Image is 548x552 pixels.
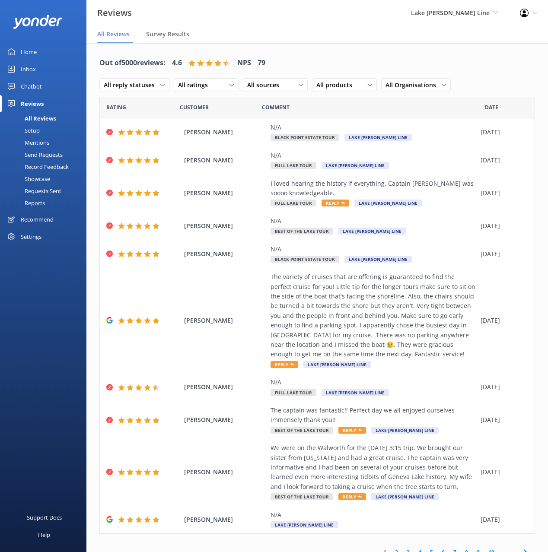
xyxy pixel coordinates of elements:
a: Setup [5,124,86,136]
div: Help [38,526,50,543]
div: Settings [21,228,41,245]
span: [PERSON_NAME] [184,515,266,524]
div: N/A [271,244,476,254]
span: Lake [PERSON_NAME] Line [344,256,412,263]
span: Lake [PERSON_NAME] Line [344,134,412,141]
span: All products [316,80,357,90]
div: We were on the Walworth for the [DATE] 3:15 trip. We brought our sister from [US_STATE] and had a... [271,443,476,492]
div: [DATE] [481,382,524,392]
span: Lake [PERSON_NAME] Line [322,162,389,169]
span: All ratings [178,80,213,90]
span: [PERSON_NAME] [184,249,266,259]
div: Mentions [5,136,49,149]
span: All sources [247,80,284,90]
img: yonder-white-logo.png [13,15,63,29]
div: Support Docs [27,509,62,526]
span: [PERSON_NAME] [184,188,266,198]
div: [DATE] [481,127,524,137]
div: Requests Sent [5,185,61,197]
span: Best of the Lake Tour [271,427,333,434]
div: Send Requests [5,149,63,161]
div: N/A [271,216,476,226]
span: [PERSON_NAME] [184,467,266,477]
span: Reply [338,493,366,500]
span: Lake [PERSON_NAME] Line [322,389,389,396]
div: [DATE] [481,188,524,198]
span: Date [485,103,498,111]
div: Record Feedback [5,161,69,173]
div: N/A [271,378,476,387]
div: [DATE] [481,221,524,231]
div: The captain was fantastic!! Perfect day we all enjoyed ourselves immensely thank you!! [271,406,476,425]
span: Best of the Lake Tour [271,493,333,500]
span: [PERSON_NAME] [184,316,266,325]
div: N/A [271,510,476,520]
div: Chatbot [21,78,42,95]
span: Reply [322,200,349,206]
a: Showcase [5,173,86,185]
div: Recommend [21,211,54,228]
h4: Out of 5000 reviews: [99,57,166,69]
div: N/A [271,123,476,132]
span: Lake [PERSON_NAME] Line [411,9,490,17]
span: Lake [PERSON_NAME] Line [371,427,439,434]
a: Mentions [5,136,86,149]
span: All Reviews [97,30,130,38]
div: [DATE] [481,155,524,165]
span: Full Lake Tour [271,200,316,206]
h4: 4.6 [172,57,182,69]
div: Showcase [5,173,50,185]
h4: NPS [237,57,251,69]
div: [DATE] [481,249,524,259]
span: Lake [PERSON_NAME] Line [303,361,371,368]
a: Send Requests [5,149,86,161]
span: Lake [PERSON_NAME] Line [271,521,338,528]
span: All Organisations [386,80,441,90]
h3: Reviews [97,6,132,20]
div: Reviews [21,95,44,112]
div: The variety of cruises that are offering is guaranteed to find the perfect cruise for you! Little... [271,272,476,359]
div: [DATE] [481,316,524,325]
a: Record Feedback [5,161,86,173]
div: Inbox [21,60,36,78]
span: [PERSON_NAME] [184,155,266,165]
a: Requests Sent [5,185,86,197]
div: All Reviews [5,112,56,124]
span: Survey Results [146,30,189,38]
span: [PERSON_NAME] [184,415,266,425]
h4: 79 [258,57,265,69]
span: Date [106,103,126,111]
span: Lake [PERSON_NAME] Line [338,228,406,235]
div: Setup [5,124,40,136]
span: Reply [271,361,298,368]
div: [DATE] [481,467,524,477]
div: I loved hearing the history if everything. Captain [PERSON_NAME] was soooo knowledgeable. [271,179,476,198]
a: All Reviews [5,112,86,124]
span: All reply statuses [104,80,160,90]
span: Lake [PERSON_NAME] Line [354,200,422,206]
span: Lake [PERSON_NAME] Line [371,493,439,500]
span: [PERSON_NAME] [184,221,266,231]
span: Best of the Lake Tour [271,228,333,235]
a: Reports [5,197,86,209]
span: Full Lake Tour [271,389,316,396]
span: [PERSON_NAME] [184,382,266,392]
span: Full Lake Tour [271,162,316,169]
div: Reports [5,197,45,209]
span: Date [180,103,209,111]
span: Question [262,103,290,111]
span: Black Point Estate Tour [271,134,339,141]
div: N/A [271,151,476,160]
span: [PERSON_NAME] [184,127,266,137]
div: Home [21,43,37,60]
span: Black Point Estate Tour [271,256,339,263]
div: [DATE] [481,415,524,425]
span: Reply [338,427,366,434]
div: [DATE] [481,515,524,524]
